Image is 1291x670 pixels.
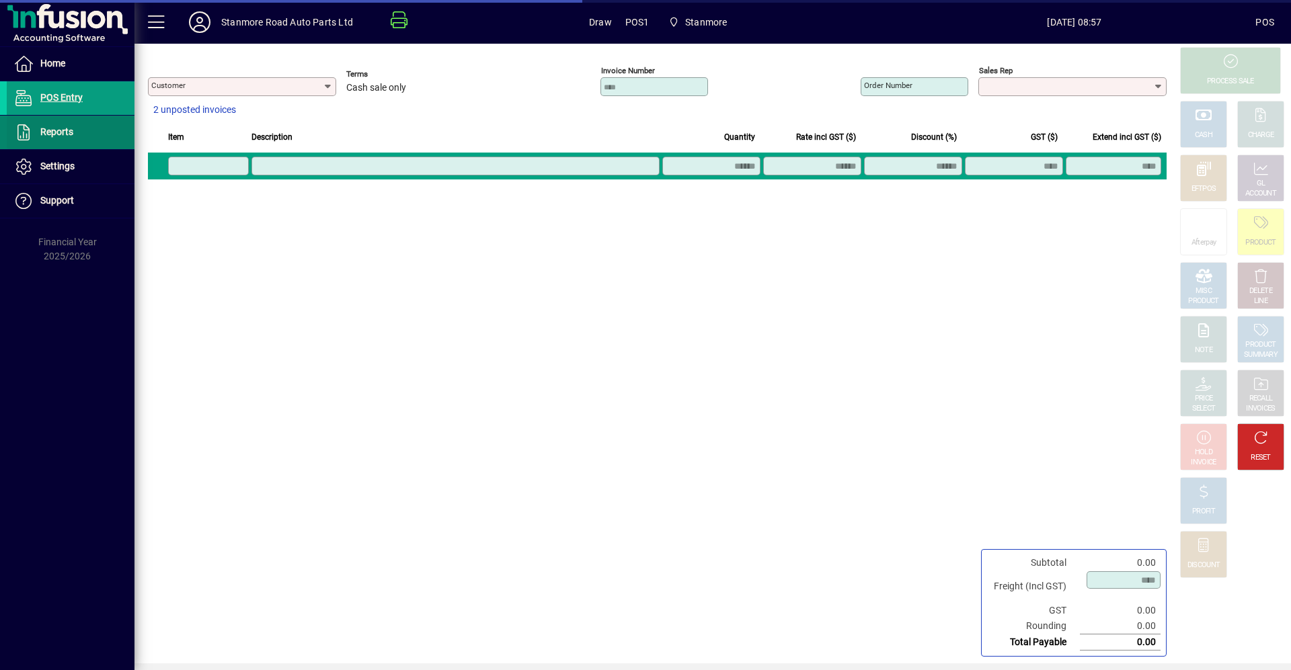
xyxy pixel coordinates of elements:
[1188,296,1218,306] div: PRODUCT
[1195,394,1213,404] div: PRICE
[724,130,755,144] span: Quantity
[1080,603,1161,618] td: 0.00
[987,618,1080,634] td: Rounding
[1192,507,1215,517] div: PROFIT
[589,11,612,33] span: Draw
[1249,394,1273,404] div: RECALL
[1195,345,1212,355] div: NOTE
[1195,448,1212,458] div: HOLD
[663,10,733,34] span: Stanmore
[221,11,353,33] div: Stanmore Road Auto Parts Ltd
[1196,286,1212,296] div: MISC
[1207,77,1254,87] div: PROCESS SALE
[1245,238,1276,248] div: PRODUCT
[1191,238,1216,248] div: Afterpay
[151,81,186,90] mat-label: Customer
[1257,179,1265,189] div: GL
[7,184,134,218] a: Support
[987,555,1080,571] td: Subtotal
[40,58,65,69] span: Home
[1031,130,1058,144] span: GST ($)
[601,66,655,75] mat-label: Invoice number
[1244,350,1278,360] div: SUMMARY
[1192,404,1216,414] div: SELECT
[1251,453,1271,463] div: RESET
[1080,634,1161,651] td: 0.00
[1245,340,1276,350] div: PRODUCT
[153,103,236,117] span: 2 unposted invoices
[1249,286,1272,296] div: DELETE
[1254,296,1267,306] div: LINE
[40,126,73,137] span: Reports
[979,66,1013,75] mat-label: Sales rep
[251,130,292,144] span: Description
[1191,458,1216,468] div: INVOICE
[1195,130,1212,140] div: CASH
[346,70,427,79] span: Terms
[7,47,134,81] a: Home
[1093,130,1161,144] span: Extend incl GST ($)
[1080,555,1161,571] td: 0.00
[796,130,856,144] span: Rate incl GST ($)
[1245,189,1276,199] div: ACCOUNT
[1191,184,1216,194] div: EFTPOS
[148,98,241,122] button: 2 unposted invoices
[178,10,221,34] button: Profile
[40,195,74,206] span: Support
[987,571,1080,603] td: Freight (Incl GST)
[40,92,83,103] span: POS Entry
[1187,560,1220,571] div: DISCOUNT
[685,11,727,33] span: Stanmore
[625,11,650,33] span: POS1
[1248,130,1274,140] div: CHARGE
[7,116,134,149] a: Reports
[7,150,134,183] a: Settings
[40,161,75,171] span: Settings
[987,634,1080,651] td: Total Payable
[346,83,406,93] span: Cash sale only
[1080,618,1161,634] td: 0.00
[1246,404,1275,414] div: INVOICES
[1255,11,1274,33] div: POS
[864,81,912,90] mat-label: Order number
[987,603,1080,618] td: GST
[893,11,1255,33] span: [DATE] 08:57
[168,130,184,144] span: Item
[911,130,957,144] span: Discount (%)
